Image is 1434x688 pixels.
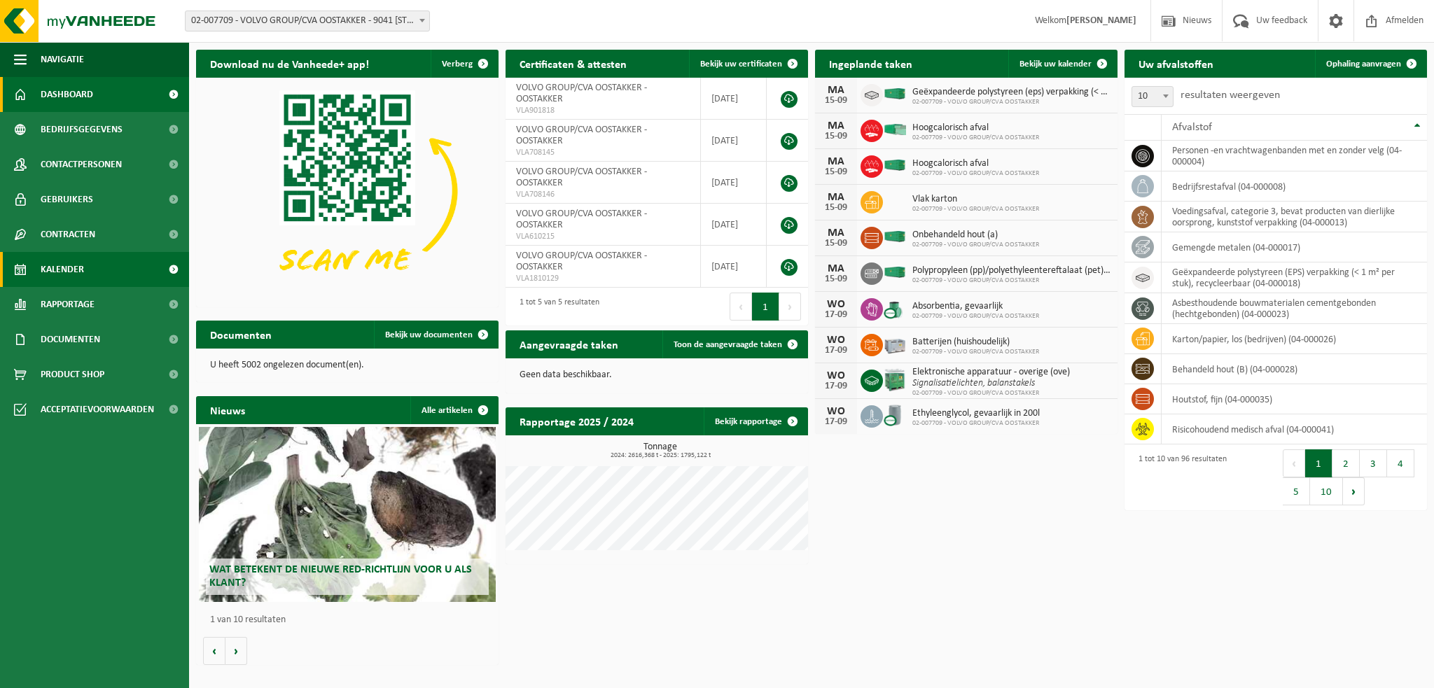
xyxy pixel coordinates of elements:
[1310,477,1343,505] button: 10
[196,396,259,423] h2: Nieuws
[1326,59,1401,69] span: Ophaling aanvragen
[385,330,473,339] span: Bekijk uw documenten
[1162,324,1427,354] td: karton/papier, los (bedrijven) (04-000026)
[822,406,850,417] div: WO
[1172,122,1212,133] span: Afvalstof
[506,50,641,77] h2: Certificaten & attesten
[822,192,850,203] div: MA
[1162,171,1427,202] td: bedrijfsrestafval (04-000008)
[912,276,1111,285] span: 02-007709 - VOLVO GROUP/CVA OOSTAKKER
[41,357,104,392] span: Product Shop
[674,340,782,349] span: Toon de aangevraagde taken
[516,147,690,158] span: VLA708145
[912,408,1040,419] span: Ethyleenglycol, gevaarlijk in 200l
[912,265,1111,276] span: Polypropyleen (pp)/polyethyleentereftalaat (pet) spanbanden
[516,105,690,116] span: VLA901818
[689,50,807,78] a: Bekijk uw certificaten
[1387,449,1414,477] button: 4
[822,156,850,167] div: MA
[1305,449,1332,477] button: 1
[203,637,225,665] button: Vorige
[912,158,1039,169] span: Hoogcalorisch afval
[410,396,497,424] a: Alle artikelen
[442,59,473,69] span: Verberg
[701,120,767,162] td: [DATE]
[1162,141,1427,171] td: personen -en vrachtwagenbanden met en zonder velg (04-000004)
[912,87,1111,98] span: Geëxpandeerde polystyreen (eps) verpakking (< 1 m² per stuk), recycleerbaar
[912,194,1039,205] span: Vlak karton
[513,452,808,459] span: 2024: 2616,368 t - 2025: 1795,122 t
[822,167,850,177] div: 15-09
[700,59,782,69] span: Bekijk uw certificaten
[822,239,850,248] div: 15-09
[912,301,1039,312] span: Absorbentia, gevaarlijk
[822,310,850,320] div: 17-09
[1162,293,1427,324] td: asbesthoudende bouwmaterialen cementgebonden (hechtgebonden) (04-000023)
[199,427,495,602] a: Wat betekent de nieuwe RED-richtlijn voor u als klant?
[822,263,850,274] div: MA
[185,10,430,31] span: 02-007709 - VOLVO GROUP/CVA OOSTAKKER - 9041 OOSTAKKER, SMALLEHEERWEG 31
[1008,50,1116,78] a: Bekijk uw kalender
[1283,449,1305,477] button: Previous
[1162,384,1427,414] td: houtstof, fijn (04-000035)
[883,403,907,427] img: LP-LD-00200-CU
[912,230,1039,241] span: Onbehandeld hout (a)
[704,407,807,435] a: Bekijk rapportage
[196,321,286,348] h2: Documenten
[506,407,648,435] h2: Rapportage 2025 / 2024
[701,246,767,288] td: [DATE]
[209,564,472,589] span: Wat betekent de nieuwe RED-richtlijn voor u als klant?
[516,167,647,188] span: VOLVO GROUP/CVA OOSTAKKER - OOSTAKKER
[822,96,850,106] div: 15-09
[701,204,767,246] td: [DATE]
[41,217,95,252] span: Contracten
[912,367,1070,378] span: Elektronische apparatuur - overige (ove)
[912,419,1040,428] span: 02-007709 - VOLVO GROUP/CVA OOSTAKKER
[912,312,1039,321] span: 02-007709 - VOLVO GROUP/CVA OOSTAKKER
[883,296,907,320] img: PB-OT-0200-CU
[210,360,485,370] p: U heeft 5002 ongelezen document(en).
[883,230,907,243] img: HK-XC-40-GN-00
[1162,414,1427,444] td: risicohoudend medisch afval (04-000041)
[374,321,497,349] a: Bekijk uw documenten
[1283,477,1310,505] button: 5
[912,122,1039,134] span: Hoogcalorisch afval
[1162,232,1427,262] td: gemengde metalen (04-000017)
[41,182,93,217] span: Gebruikers
[513,442,808,459] h3: Tonnage
[1066,15,1136,26] strong: [PERSON_NAME]
[520,370,794,380] p: Geen data beschikbaar.
[752,293,779,321] button: 1
[912,337,1039,348] span: Batterijen (huishoudelijk)
[1162,354,1427,384] td: behandeld hout (B) (04-000028)
[822,203,850,213] div: 15-09
[516,83,647,104] span: VOLVO GROUP/CVA OOSTAKKER - OOSTAKKER
[210,615,492,625] p: 1 van 10 resultaten
[883,159,907,171] img: HK-XC-40-GN-00
[41,392,154,427] span: Acceptatievoorwaarden
[1181,90,1280,101] label: resultaten weergeven
[41,287,95,322] span: Rapportage
[1019,59,1092,69] span: Bekijk uw kalender
[41,42,84,77] span: Navigatie
[1132,86,1174,107] span: 10
[196,50,383,77] h2: Download nu de Vanheede+ app!
[912,169,1039,178] span: 02-007709 - VOLVO GROUP/CVA OOSTAKKER
[912,378,1035,388] i: Signalisatielichten, balanstakels
[506,330,632,358] h2: Aangevraagde taken
[516,209,647,230] span: VOLVO GROUP/CVA OOSTAKKER - OOSTAKKER
[225,637,247,665] button: Volgende
[1360,449,1387,477] button: 3
[815,50,926,77] h2: Ingeplande taken
[1332,449,1360,477] button: 2
[1343,477,1365,505] button: Next
[822,381,850,391] div: 17-09
[822,274,850,284] div: 15-09
[1132,87,1173,106] span: 10
[516,231,690,242] span: VLA610215
[1315,50,1426,78] a: Ophaling aanvragen
[1132,448,1227,507] div: 1 tot 10 van 96 resultaten
[822,346,850,356] div: 17-09
[41,77,93,112] span: Dashboard
[513,291,599,322] div: 1 tot 5 van 5 resultaten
